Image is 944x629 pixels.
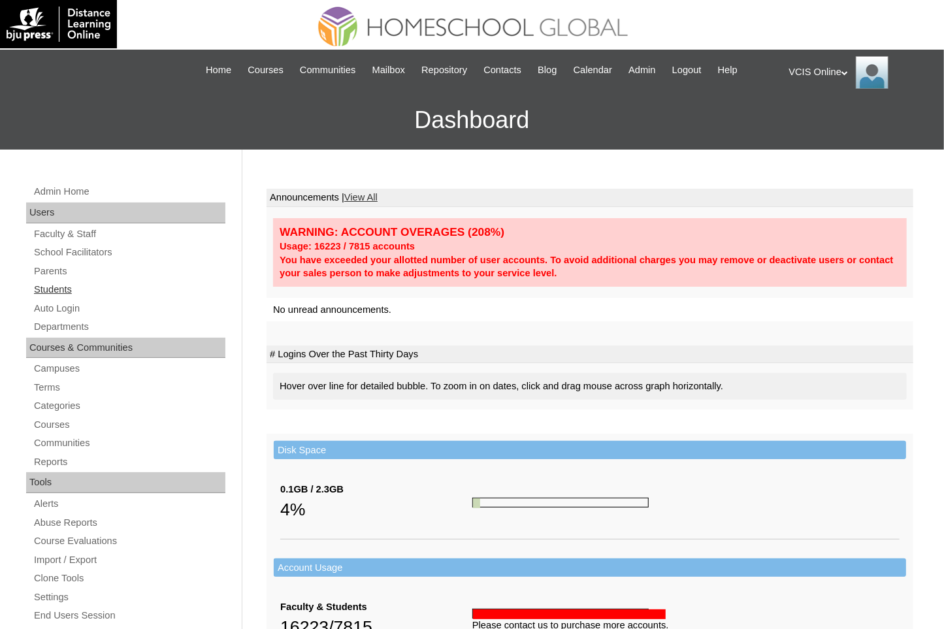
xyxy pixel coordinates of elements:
[366,63,412,78] a: Mailbox
[421,63,467,78] span: Repository
[206,63,231,78] span: Home
[33,533,225,549] a: Course Evaluations
[33,244,225,261] a: School Facilitators
[267,298,913,322] td: No unread announcements.
[33,496,225,512] a: Alerts
[789,56,932,89] div: VCIS Online
[199,63,238,78] a: Home
[33,417,225,433] a: Courses
[248,63,284,78] span: Courses
[33,607,225,624] a: End Users Session
[33,379,225,396] a: Terms
[33,398,225,414] a: Categories
[33,361,225,377] a: Campuses
[33,300,225,317] a: Auto Login
[26,202,225,223] div: Users
[666,63,708,78] a: Logout
[856,56,888,89] img: VCIS Online Admin
[477,63,528,78] a: Contacts
[33,319,225,335] a: Departments
[33,184,225,200] a: Admin Home
[718,63,738,78] span: Help
[483,63,521,78] span: Contacts
[567,63,619,78] a: Calendar
[538,63,557,78] span: Blog
[280,225,900,240] div: WARNING: ACCOUNT OVERAGES (208%)
[280,241,415,251] strong: Usage: 16223 / 7815 accounts
[711,63,744,78] a: Help
[33,435,225,451] a: Communities
[415,63,474,78] a: Repository
[372,63,406,78] span: Mailbox
[280,483,472,496] div: 0.1GB / 2.3GB
[267,346,913,364] td: # Logins Over the Past Thirty Days
[672,63,702,78] span: Logout
[7,91,937,150] h3: Dashboard
[280,496,472,523] div: 4%
[33,589,225,605] a: Settings
[7,7,110,42] img: logo-white.png
[274,441,906,460] td: Disk Space
[33,282,225,298] a: Students
[622,63,662,78] a: Admin
[26,338,225,359] div: Courses & Communities
[241,63,290,78] a: Courses
[33,454,225,470] a: Reports
[280,600,472,614] div: Faculty & Students
[293,63,363,78] a: Communities
[531,63,563,78] a: Blog
[274,558,906,577] td: Account Usage
[574,63,612,78] span: Calendar
[300,63,356,78] span: Communities
[628,63,656,78] span: Admin
[344,192,378,202] a: View All
[280,253,900,280] div: You have exceeded your allotted number of user accounts. To avoid additional charges you may remo...
[267,189,913,207] td: Announcements |
[33,515,225,531] a: Abuse Reports
[26,472,225,493] div: Tools
[33,570,225,587] a: Clone Tools
[33,226,225,242] a: Faculty & Staff
[33,552,225,568] a: Import / Export
[273,373,907,400] div: Hover over line for detailed bubble. To zoom in on dates, click and drag mouse across graph horiz...
[33,263,225,280] a: Parents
